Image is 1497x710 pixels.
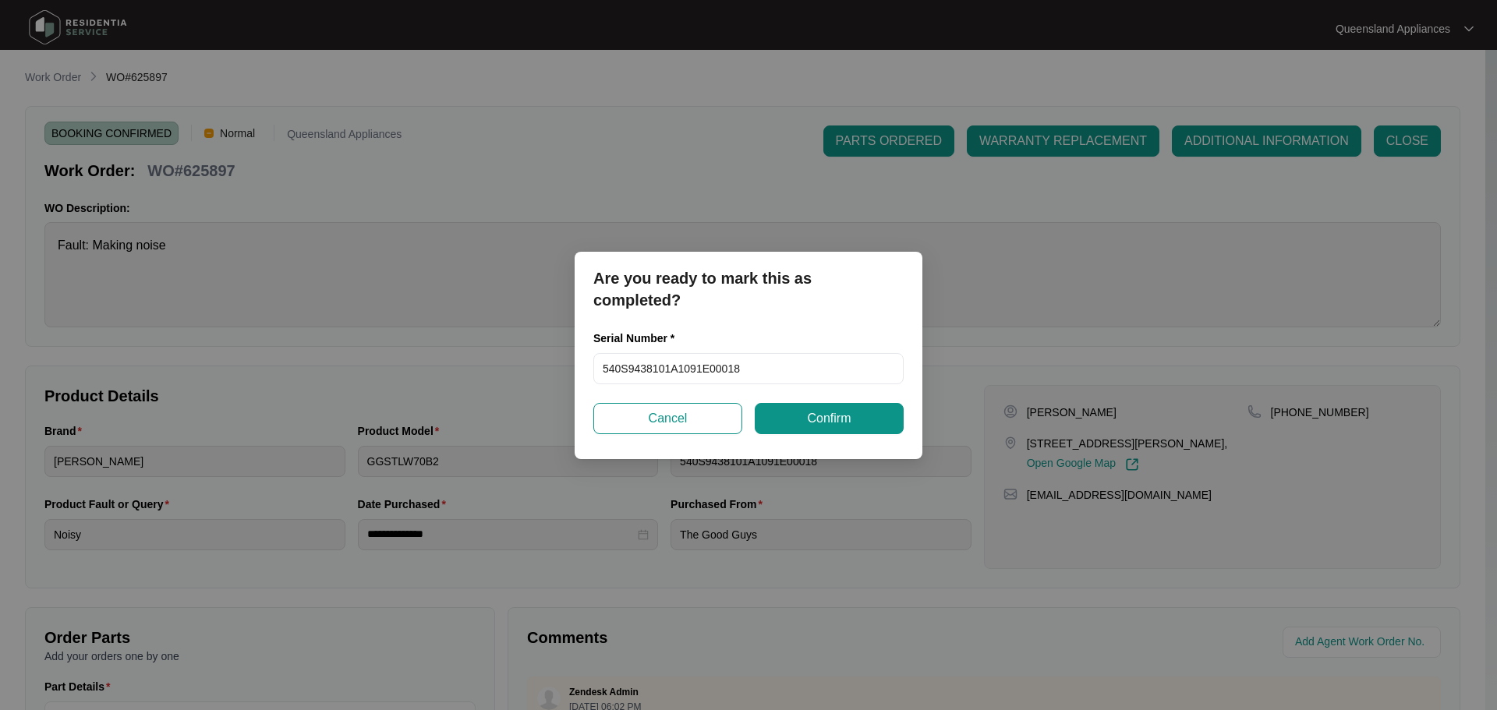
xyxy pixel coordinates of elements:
p: completed? [593,289,904,311]
button: Confirm [755,403,904,434]
p: Are you ready to mark this as [593,267,904,289]
span: Cancel [649,409,688,428]
button: Cancel [593,403,742,434]
span: Confirm [807,409,851,428]
label: Serial Number * [593,330,686,346]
